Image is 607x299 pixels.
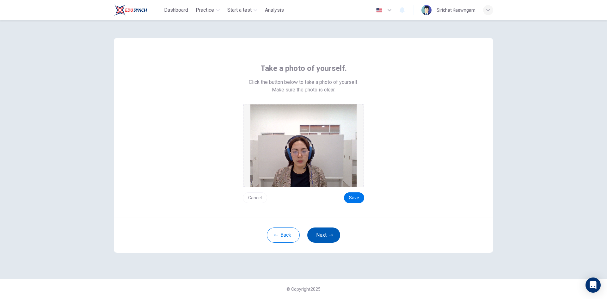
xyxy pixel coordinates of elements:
[249,78,359,86] span: Click the button below to take a photo of yourself.
[162,4,191,16] button: Dashboard
[225,4,260,16] button: Start a test
[114,4,147,16] img: Train Test logo
[250,104,357,187] img: preview screemshot
[243,192,267,203] button: Cancel
[437,6,475,14] div: Sirichat Kaewngam
[193,4,222,16] button: Practice
[375,8,383,13] img: en
[267,227,300,243] button: Back
[344,192,364,203] button: Save
[262,4,286,16] button: Analysis
[265,6,284,14] span: Analysis
[286,287,321,292] span: © Copyright 2025
[586,277,601,293] div: Open Intercom Messenger
[164,6,188,14] span: Dashboard
[421,5,432,15] img: Profile picture
[307,227,340,243] button: Next
[227,6,252,14] span: Start a test
[196,6,214,14] span: Practice
[261,63,347,73] span: Take a photo of yourself.
[272,86,335,94] span: Make sure the photo is clear.
[114,4,162,16] a: Train Test logo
